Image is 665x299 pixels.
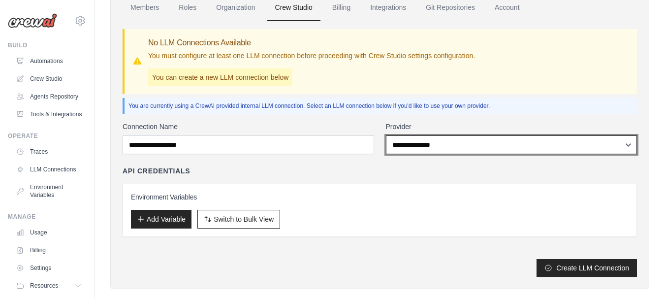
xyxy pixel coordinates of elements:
[8,213,86,221] div: Manage
[12,71,86,87] a: Crew Studio
[30,282,58,290] span: Resources
[8,41,86,49] div: Build
[12,89,86,104] a: Agents Repository
[12,162,86,177] a: LLM Connections
[8,132,86,140] div: Operate
[148,51,475,61] p: You must configure at least one LLM connection before proceeding with Crew Studio settings config...
[128,102,633,110] p: You are currently using a CrewAI provided internal LLM connection. Select an LLM connection below...
[123,122,374,132] label: Connection Name
[12,144,86,160] a: Traces
[12,260,86,276] a: Settings
[197,210,280,229] button: Switch to Bulk View
[616,252,665,299] iframe: Chat Widget
[131,192,629,202] h3: Environment Variables
[12,179,86,203] a: Environment Variables
[12,225,86,240] a: Usage
[148,68,292,86] p: You can create a new LLM connection below
[8,13,57,28] img: Logo
[12,53,86,69] a: Automations
[12,242,86,258] a: Billing
[386,122,637,132] label: Provider
[148,37,475,49] h3: No LLM Connections Available
[12,278,86,294] button: Resources
[537,259,637,277] button: Create LLM Connection
[214,214,274,224] span: Switch to Bulk View
[12,106,86,122] a: Tools & Integrations
[123,166,190,176] h4: API Credentials
[131,210,191,229] button: Add Variable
